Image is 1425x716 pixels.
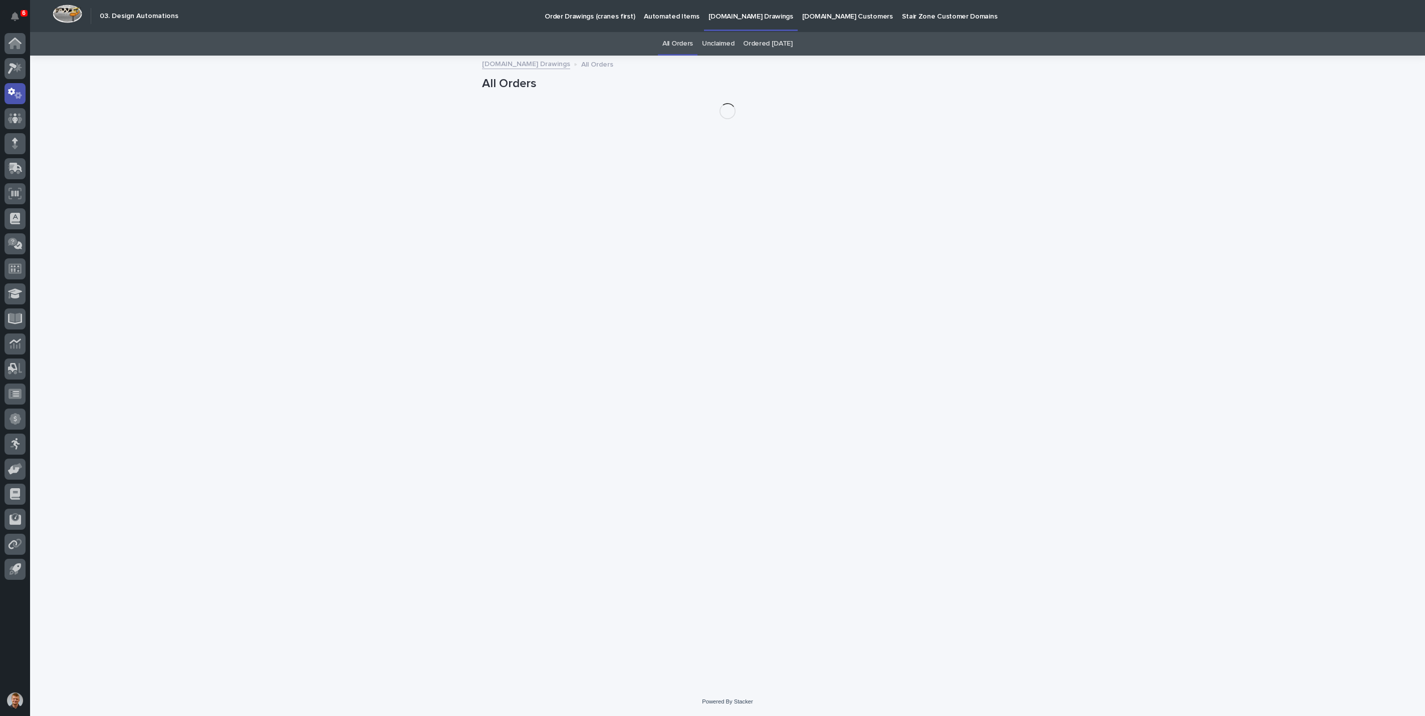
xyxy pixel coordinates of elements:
[702,698,753,704] a: Powered By Stacker
[100,12,178,21] h2: 03. Design Automations
[22,10,26,17] p: 6
[482,77,973,91] h1: All Orders
[53,5,82,23] img: Workspace Logo
[5,6,26,27] button: Notifications
[702,32,734,56] a: Unclaimed
[581,58,613,69] p: All Orders
[743,32,793,56] a: Ordered [DATE]
[5,690,26,711] button: users-avatar
[662,32,693,56] a: All Orders
[482,58,570,69] a: [DOMAIN_NAME] Drawings
[13,12,26,28] div: Notifications6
